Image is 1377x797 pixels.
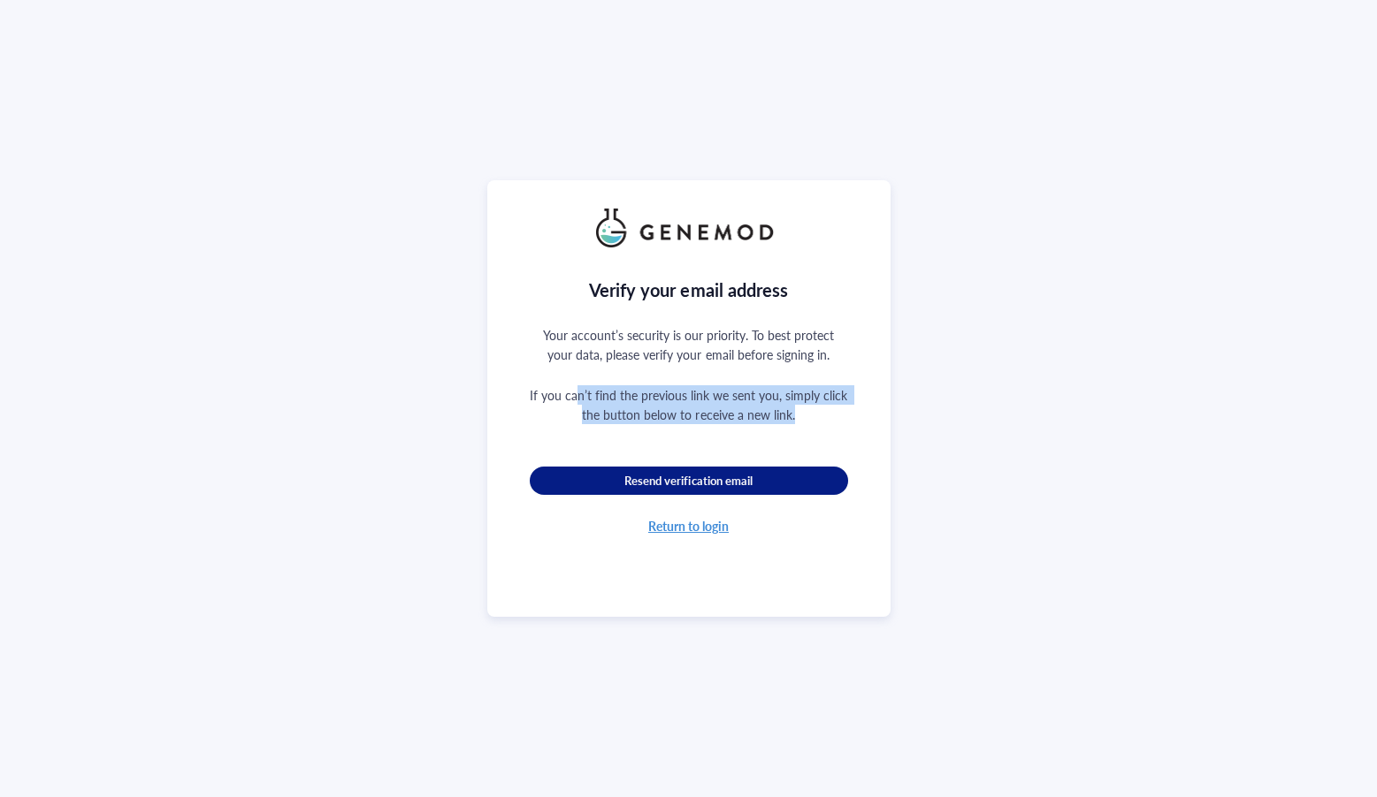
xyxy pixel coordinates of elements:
[530,325,848,364] div: Your account’s security is our priority. To best protect your data, please verify your email befo...
[648,516,729,535] div: Return to login
[624,473,752,489] span: Resend verification email
[648,495,729,535] a: Return to login
[530,385,848,424] div: If you can’t find the previous link we sent you, simply click the button below to receive a new l...
[589,276,788,304] div: Verify your email address
[530,467,848,495] button: Resend verification email
[596,209,782,247] img: genemod_logo_light-BcqUzbGq.png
